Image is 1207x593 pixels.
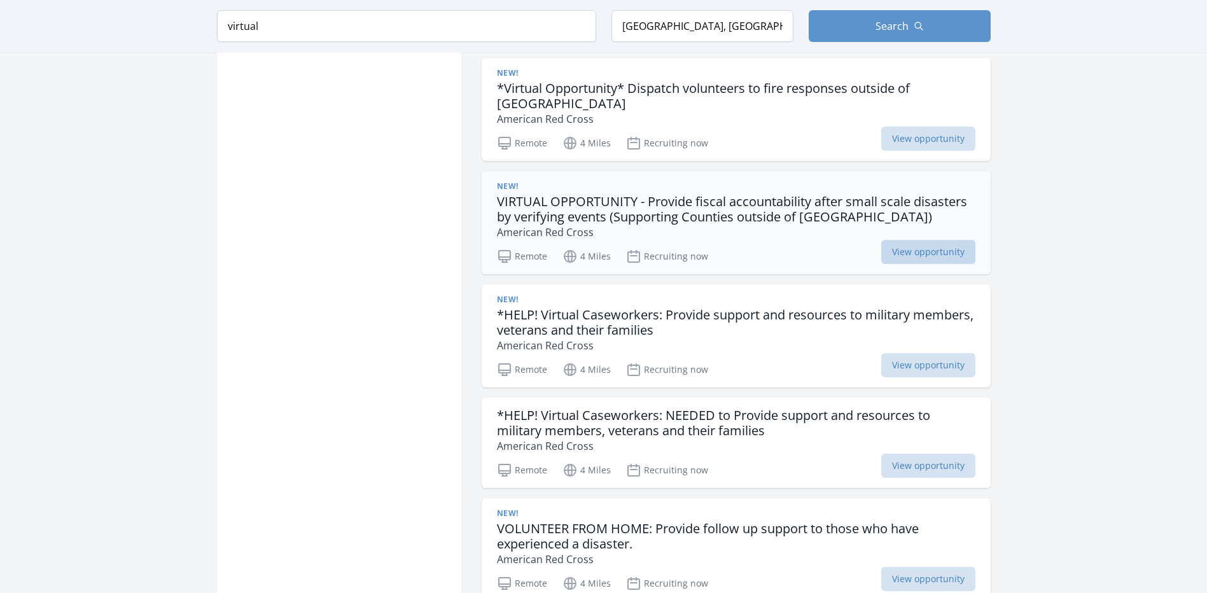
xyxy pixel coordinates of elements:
[881,454,975,478] span: View opportunity
[497,463,547,478] p: Remote
[562,576,611,591] p: 4 Miles
[497,194,975,225] h3: VIRTUAL OPPORTUNITY - Provide fiscal accountability after small scale disasters by verifying even...
[497,295,519,305] span: New!
[497,111,975,127] p: American Red Cross
[482,398,991,488] a: *HELP! Virtual Caseworkers: NEEDED to Provide support and resources to military members, veterans...
[562,136,611,151] p: 4 Miles
[626,362,708,377] p: Recruiting now
[626,463,708,478] p: Recruiting now
[881,567,975,591] span: View opportunity
[497,552,975,567] p: American Red Cross
[497,68,519,78] span: New!
[809,10,991,42] button: Search
[497,576,547,591] p: Remote
[217,10,596,42] input: Keyword
[497,508,519,519] span: New!
[497,81,975,111] h3: *Virtual Opportunity* Dispatch volunteers to fire responses outside of [GEOGRAPHIC_DATA]
[881,353,975,377] span: View opportunity
[881,240,975,264] span: View opportunity
[497,225,975,240] p: American Red Cross
[611,10,793,42] input: Location
[881,127,975,151] span: View opportunity
[562,463,611,478] p: 4 Miles
[626,576,708,591] p: Recruiting now
[497,307,975,338] h3: *HELP! Virtual Caseworkers: Provide support and resources to military members, veterans and their...
[497,521,975,552] h3: VOLUNTEER FROM HOME: Provide follow up support to those who have experienced a disaster.
[497,338,975,353] p: American Red Cross
[562,249,611,264] p: 4 Miles
[497,438,975,454] p: American Red Cross
[626,249,708,264] p: Recruiting now
[497,136,547,151] p: Remote
[497,362,547,377] p: Remote
[626,136,708,151] p: Recruiting now
[497,181,519,192] span: New!
[482,171,991,274] a: New! VIRTUAL OPPORTUNITY - Provide fiscal accountability after small scale disasters by verifying...
[482,284,991,387] a: New! *HELP! Virtual Caseworkers: Provide support and resources to military members, veterans and ...
[482,58,991,161] a: New! *Virtual Opportunity* Dispatch volunteers to fire responses outside of [GEOGRAPHIC_DATA] Ame...
[497,408,975,438] h3: *HELP! Virtual Caseworkers: NEEDED to Provide support and resources to military members, veterans...
[497,249,547,264] p: Remote
[562,362,611,377] p: 4 Miles
[876,18,909,34] span: Search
